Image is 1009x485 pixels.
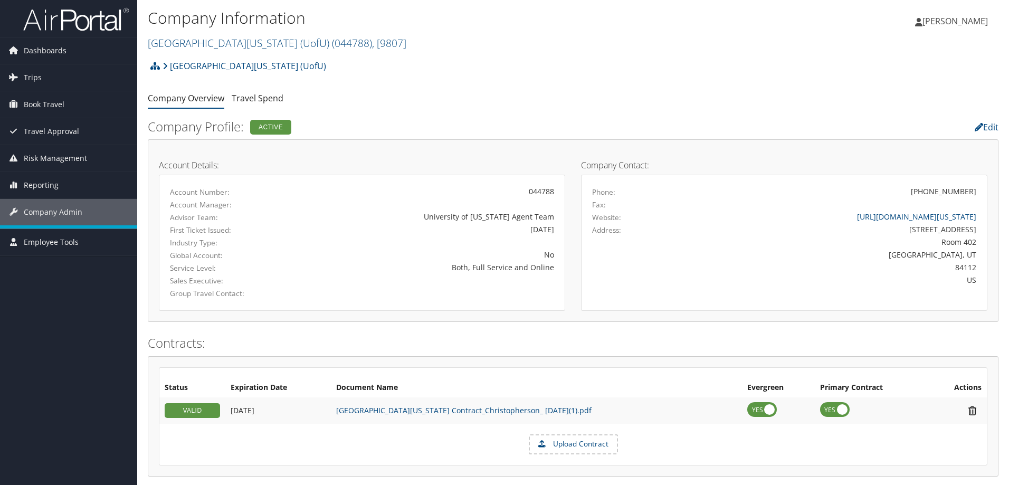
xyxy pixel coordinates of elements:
th: Expiration Date [225,378,331,397]
label: Website: [592,212,621,223]
label: Group Travel Contact: [170,288,288,299]
h4: Account Details: [159,161,565,169]
th: Document Name [331,378,742,397]
span: Trips [24,64,42,91]
label: Account Number: [170,187,288,197]
i: Remove Contract [963,405,982,416]
span: ( 044788 ) [332,36,372,50]
div: [GEOGRAPHIC_DATA], UT [692,249,977,260]
a: [PERSON_NAME] [915,5,998,37]
a: [GEOGRAPHIC_DATA][US_STATE] Contract_Christopherson_ [DATE](1).pdf [336,405,592,415]
span: Risk Management [24,145,87,172]
div: University of [US_STATE] Agent Team [303,211,554,222]
span: [PERSON_NAME] [922,15,988,27]
label: Account Manager: [170,199,288,210]
label: Upload Contract [530,435,617,453]
span: Company Admin [24,199,82,225]
label: Fax: [592,199,606,210]
h2: Company Profile: [148,118,710,136]
th: Actions [928,378,987,397]
div: 044788 [303,186,554,197]
span: [DATE] [231,405,254,415]
div: Add/Edit Date [231,406,326,415]
h4: Company Contact: [581,161,987,169]
div: Active [250,120,291,135]
th: Status [159,378,225,397]
th: Evergreen [742,378,815,397]
label: Advisor Team: [170,212,288,223]
th: Primary Contract [815,378,928,397]
label: First Ticket Issued: [170,225,288,235]
a: Travel Spend [232,92,283,104]
div: Room 402 [692,236,977,248]
a: Edit [975,121,998,133]
span: , [ 9807 ] [372,36,406,50]
h2: Contracts: [148,334,998,352]
label: Service Level: [170,263,288,273]
span: Employee Tools [24,229,79,255]
label: Industry Type: [170,237,288,248]
h1: Company Information [148,7,715,29]
a: [GEOGRAPHIC_DATA][US_STATE] (UofU) [163,55,326,77]
label: Global Account: [170,250,288,261]
img: airportal-logo.png [23,7,129,32]
a: [GEOGRAPHIC_DATA][US_STATE] (UofU) [148,36,406,50]
div: [DATE] [303,224,554,235]
a: [URL][DOMAIN_NAME][US_STATE] [857,212,976,222]
a: Company Overview [148,92,224,104]
span: Book Travel [24,91,64,118]
div: [PHONE_NUMBER] [911,186,976,197]
div: No [303,249,554,260]
span: Dashboards [24,37,66,64]
span: Reporting [24,172,59,198]
label: Phone: [592,187,615,197]
div: VALID [165,403,220,418]
div: [STREET_ADDRESS] [692,224,977,235]
label: Address: [592,225,621,235]
label: Sales Executive: [170,275,288,286]
div: 84112 [692,262,977,273]
span: Travel Approval [24,118,79,145]
div: Both, Full Service and Online [303,262,554,273]
div: US [692,274,977,286]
